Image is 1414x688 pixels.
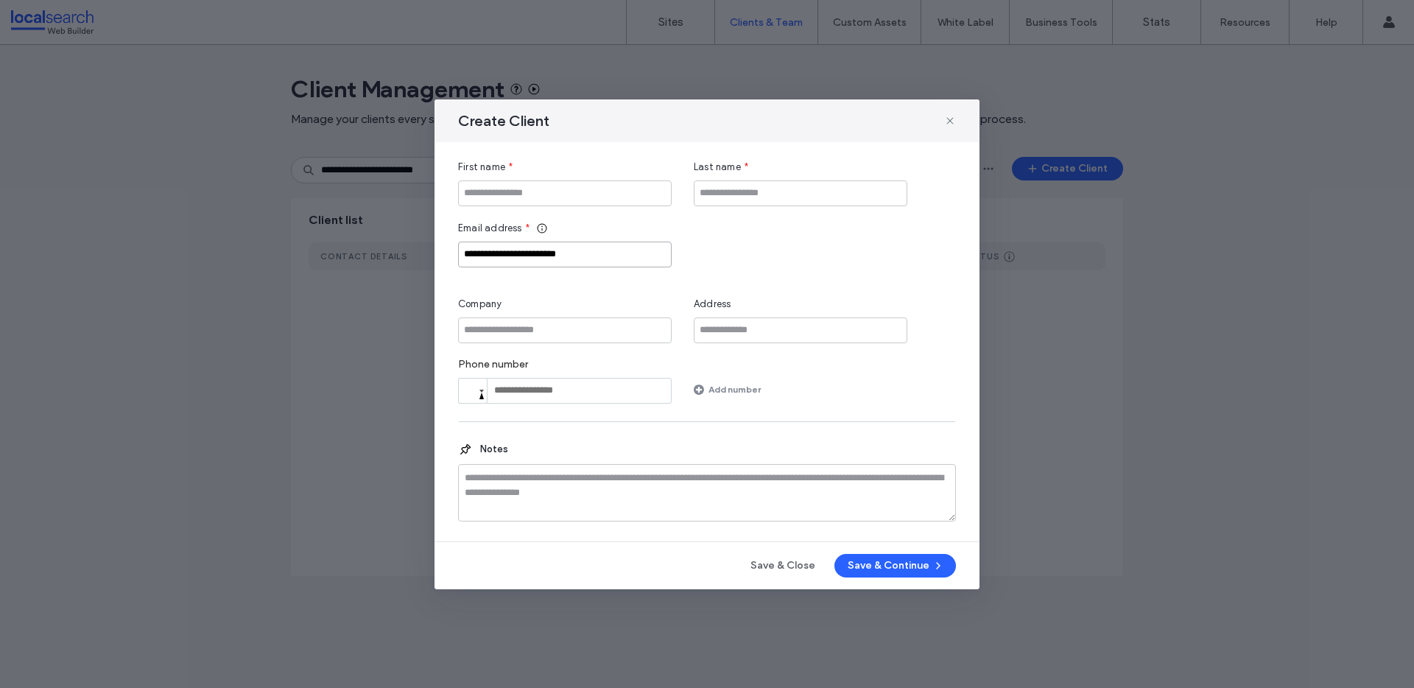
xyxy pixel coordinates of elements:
button: Save & Close [737,554,829,578]
span: Create Client [458,111,549,130]
span: Email address [458,221,522,236]
span: Address [694,297,731,312]
span: Help [34,10,64,24]
button: Save & Continue [834,554,956,578]
input: First name [458,180,672,206]
span: First name [458,160,505,175]
label: Add number [708,376,761,402]
input: Last name [694,180,907,206]
input: Company [458,317,672,343]
span: Company [458,297,502,312]
span: Last name [694,160,741,175]
input: Email address [458,242,672,267]
label: Phone number [458,358,672,378]
span: Notes [473,442,508,457]
input: Address [694,317,907,343]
